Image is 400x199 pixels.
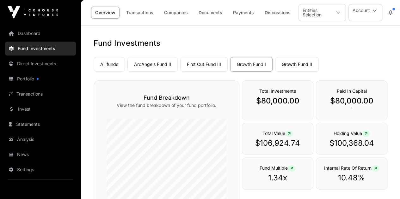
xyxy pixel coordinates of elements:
a: Overview [91,7,120,19]
a: Companies [160,7,192,19]
a: Analysis [5,132,76,146]
span: Paid In Capital [337,88,367,94]
iframe: Chat Widget [368,169,400,199]
a: Invest [5,102,76,116]
h1: Fund Investments [94,38,387,48]
a: First Cut Fund III [180,57,228,72]
span: Internal Rate Of Return [324,165,379,171]
p: $100,368.04 [323,138,381,148]
a: Documents [194,7,226,19]
p: 10.48% [323,173,381,183]
a: Discussions [261,7,295,19]
span: Fund Multiple [260,165,296,171]
a: Transactions [5,87,76,101]
h3: Fund Breakdown [107,93,226,102]
p: View the fund breakdown of your fund portfolio. [107,102,226,108]
a: Transactions [122,7,157,19]
span: Holding Value [334,131,370,136]
a: Fund Investments [5,42,76,56]
p: $106,924.74 [249,138,307,148]
img: Icehouse Ventures Logo [8,6,58,19]
span: Total Value [262,131,293,136]
a: Direct Investments [5,57,76,71]
a: Growth Fund I [230,57,273,72]
p: 1.34x [249,173,307,183]
span: Total Investments [259,88,296,94]
a: Settings [5,163,76,177]
a: News [5,148,76,161]
a: Payments [229,7,258,19]
a: ArcAngels Fund II [127,57,178,72]
a: Growth Fund II [275,57,319,72]
a: Portfolio [5,72,76,86]
button: Account [348,4,382,21]
a: Dashboard [5,26,76,40]
a: Statements [5,117,76,131]
div: Entities Selection [299,4,330,21]
div: ` [316,80,387,120]
p: $80,000.00 [323,96,381,106]
a: All funds [94,57,125,72]
p: $80,000.00 [249,96,307,106]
